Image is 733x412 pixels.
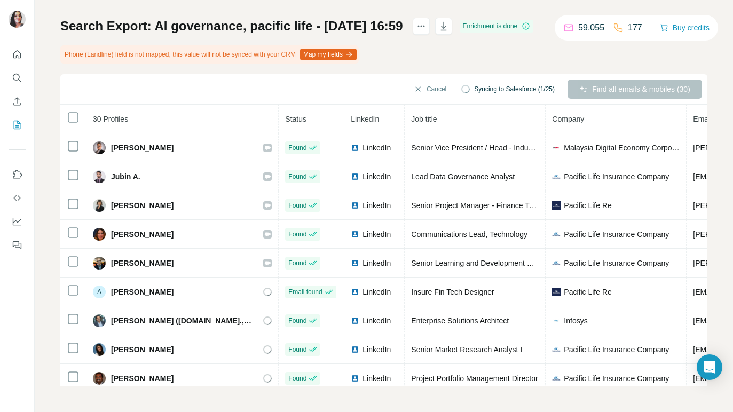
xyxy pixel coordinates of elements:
span: Pacific Life Insurance Company [564,344,669,355]
span: Senior Learning and Development Consultant [411,259,562,267]
img: Avatar [93,343,106,356]
button: actions [413,18,430,35]
span: Found [288,374,306,383]
img: company-logo [552,230,561,239]
img: Avatar [93,170,106,183]
div: Open Intercom Messenger [697,354,722,380]
span: Pacific Life Re [564,287,611,297]
button: Map my fields [300,49,357,60]
span: Senior Project Manager - Finance Transformation [411,201,575,210]
span: Found [288,316,306,326]
img: company-logo [552,345,561,354]
span: 30 Profiles [93,115,128,123]
span: Project Portfolio Management Director [411,374,538,383]
img: LinkedIn logo [351,288,359,296]
span: Found [288,258,306,268]
span: [PERSON_NAME] [111,229,174,240]
span: [PERSON_NAME] ([DOMAIN_NAME]., MBA) [111,315,253,326]
div: A [93,286,106,298]
button: Search [9,68,26,88]
div: Phone (Landline) field is not mapped, this value will not be synced with your CRM [60,45,359,64]
img: Avatar [93,228,106,241]
img: company-logo [552,288,561,296]
img: Avatar [9,11,26,28]
span: Enterprise Solutions Architect [411,316,509,325]
button: Use Surfe API [9,188,26,208]
span: LinkedIn [362,287,391,297]
img: LinkedIn logo [351,259,359,267]
span: LinkedIn [362,200,391,211]
span: [PERSON_NAME] [111,287,174,297]
span: Pacific Life Re [564,200,611,211]
span: Pacific Life Insurance Company [564,229,669,240]
span: LinkedIn [362,344,391,355]
span: Found [288,143,306,153]
span: Email [693,115,712,123]
span: Infosys [564,315,587,326]
span: Syncing to Salesforce (1/25) [474,84,555,94]
span: LinkedIn [362,142,391,153]
span: Lead Data Governance Analyst [411,172,515,181]
img: Avatar [93,199,106,212]
p: 59,055 [578,21,604,34]
span: Senior Vice President / Head - Industry and Ecosystem [411,144,593,152]
span: Found [288,172,306,181]
span: Pacific Life Insurance Company [564,373,669,384]
span: Status [285,115,306,123]
span: Pacific Life Insurance Company [564,171,669,182]
h1: Search Export: AI governance, pacific life - [DATE] 16:59 [60,18,403,35]
span: Found [288,201,306,210]
span: LinkedIn [362,373,391,384]
img: LinkedIn logo [351,201,359,210]
span: [PERSON_NAME] [111,344,174,355]
img: LinkedIn logo [351,316,359,325]
span: Email found [288,287,322,297]
button: Enrich CSV [9,92,26,111]
img: company-logo [552,201,561,210]
span: [PERSON_NAME] [111,200,174,211]
span: [PERSON_NAME] [111,258,174,268]
button: Dashboard [9,212,26,231]
img: LinkedIn logo [351,230,359,239]
button: Buy credits [660,20,710,35]
img: Avatar [93,314,106,327]
div: Enrichment is done [460,20,534,33]
span: Company [552,115,584,123]
button: My lists [9,115,26,134]
img: LinkedIn logo [351,345,359,354]
img: company-logo [552,172,561,181]
span: LinkedIn [362,171,391,182]
span: Found [288,229,306,239]
span: Jubin A. [111,171,140,182]
button: Cancel [406,80,454,99]
span: Found [288,345,306,354]
p: 177 [628,21,642,34]
img: Avatar [93,141,106,154]
button: Use Surfe on LinkedIn [9,165,26,184]
img: LinkedIn logo [351,374,359,383]
img: company-logo [552,259,561,267]
img: LinkedIn logo [351,144,359,152]
span: Job title [411,115,437,123]
span: Pacific Life Insurance Company [564,258,669,268]
img: Avatar [93,257,106,270]
span: [PERSON_NAME] [111,373,174,384]
button: Feedback [9,235,26,255]
span: Insure Fin Tech Designer [411,288,494,296]
span: [PERSON_NAME] [111,142,174,153]
span: LinkedIn [351,115,379,123]
span: Communications Lead, Technology [411,230,527,239]
span: LinkedIn [362,229,391,240]
button: Quick start [9,45,26,64]
img: company-logo [552,316,561,325]
img: company-logo [552,144,561,152]
span: Senior Market Research Analyst I [411,345,522,354]
span: LinkedIn [362,315,391,326]
img: company-logo [552,374,561,383]
span: LinkedIn [362,258,391,268]
img: LinkedIn logo [351,172,359,181]
img: Avatar [93,372,106,385]
span: Malaysia Digital Economy Corporation (MDeC) [564,142,680,153]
